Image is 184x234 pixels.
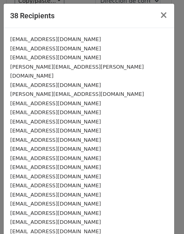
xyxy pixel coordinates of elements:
small: [EMAIL_ADDRESS][DOMAIN_NAME] [10,146,101,152]
small: [PERSON_NAME][EMAIL_ADDRESS][DOMAIN_NAME] [10,91,144,97]
small: [EMAIL_ADDRESS][DOMAIN_NAME] [10,119,101,125]
small: [EMAIL_ADDRESS][DOMAIN_NAME] [10,210,101,216]
iframe: Chat Widget [143,195,184,234]
small: [EMAIL_ADDRESS][DOMAIN_NAME] [10,155,101,161]
small: [EMAIL_ADDRESS][DOMAIN_NAME] [10,100,101,106]
div: Widget de chat [143,195,184,234]
small: [EMAIL_ADDRESS][DOMAIN_NAME] [10,219,101,225]
small: [EMAIL_ADDRESS][DOMAIN_NAME] [10,128,101,134]
small: [EMAIL_ADDRESS][DOMAIN_NAME] [10,54,101,61]
small: [EMAIL_ADDRESS][DOMAIN_NAME] [10,137,101,143]
small: [EMAIL_ADDRESS][DOMAIN_NAME] [10,173,101,180]
small: [EMAIL_ADDRESS][DOMAIN_NAME] [10,45,101,52]
small: [PERSON_NAME][EMAIL_ADDRESS][PERSON_NAME][DOMAIN_NAME] [10,64,144,79]
small: [EMAIL_ADDRESS][DOMAIN_NAME] [10,82,101,88]
span: × [160,9,168,21]
button: Close [153,4,174,26]
small: [EMAIL_ADDRESS][DOMAIN_NAME] [10,164,101,170]
small: [EMAIL_ADDRESS][DOMAIN_NAME] [10,192,101,198]
small: [EMAIL_ADDRESS][DOMAIN_NAME] [10,201,101,207]
small: [EMAIL_ADDRESS][DOMAIN_NAME] [10,109,101,115]
h5: 38 Recipients [10,10,55,21]
small: [EMAIL_ADDRESS][DOMAIN_NAME] [10,36,101,42]
small: [EMAIL_ADDRESS][DOMAIN_NAME] [10,182,101,188]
